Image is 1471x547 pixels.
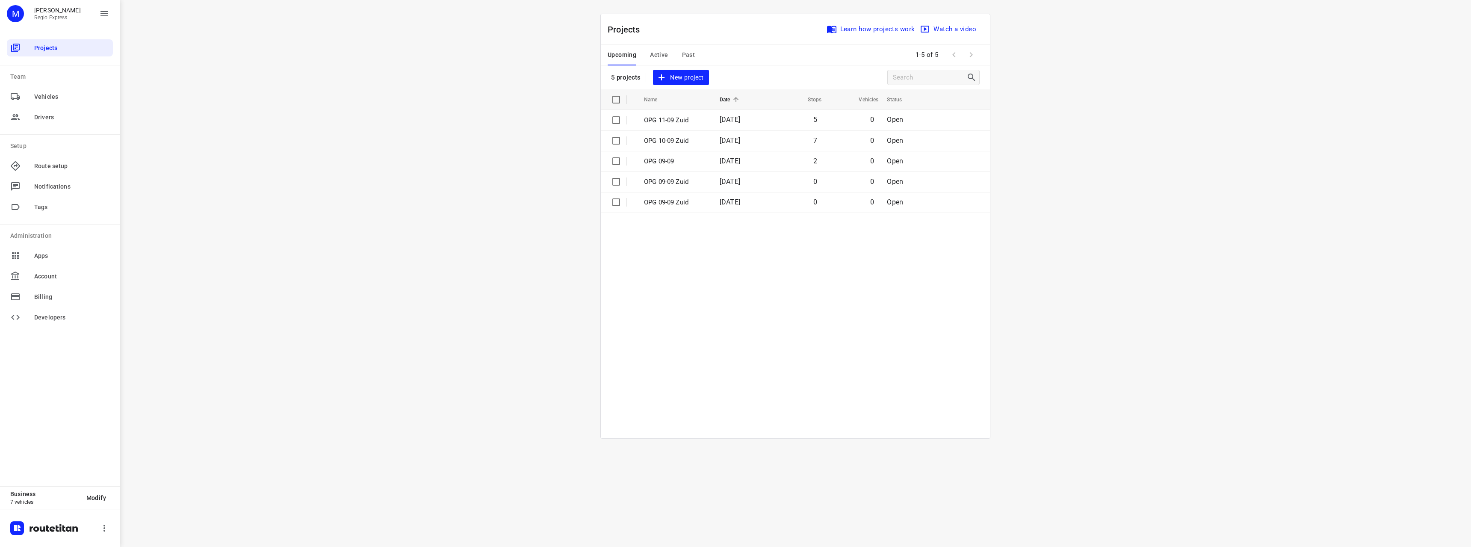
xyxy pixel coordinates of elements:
span: Date [720,95,741,105]
p: OPG 11-09 Zuid [644,115,707,125]
span: 0 [870,115,874,124]
div: Billing [7,288,113,305]
button: Modify [80,490,113,506]
span: Next Page [963,46,980,63]
div: Projects [7,39,113,56]
p: OPG 09-09 Zuid [644,198,707,207]
span: New project [658,72,703,83]
span: Name [644,95,669,105]
input: Search projects [893,71,966,84]
span: Past [682,50,695,60]
p: Max Bisseling [34,7,81,14]
span: Stops [797,95,821,105]
span: 0 [813,198,817,206]
span: [DATE] [720,198,740,206]
span: Billing [34,293,109,302]
span: [DATE] [720,136,740,145]
span: 1-5 of 5 [912,46,942,64]
p: 5 projects [611,74,641,81]
div: Account [7,268,113,285]
button: New project [653,70,709,86]
span: Modify [86,494,106,501]
p: OPG 09-09 [644,157,707,166]
div: Apps [7,247,113,264]
span: Tags [34,203,109,212]
div: Developers [7,309,113,326]
span: Open [887,115,903,124]
div: Vehicles [7,88,113,105]
p: OPG 10-09 Zuid [644,136,707,146]
span: Vehicles [34,92,109,101]
span: Open [887,157,903,165]
span: Vehicles [848,95,878,105]
span: Notifications [34,182,109,191]
span: Active [650,50,668,60]
span: Open [887,198,903,206]
span: 0 [870,136,874,145]
p: 7 vehicles [10,499,80,505]
span: Account [34,272,109,281]
span: Open [887,136,903,145]
div: Route setup [7,157,113,174]
div: Tags [7,198,113,216]
span: 0 [813,177,817,186]
p: Projects [608,23,647,36]
span: Apps [34,251,109,260]
div: Notifications [7,178,113,195]
span: 0 [870,157,874,165]
span: 0 [870,177,874,186]
span: [DATE] [720,115,740,124]
p: Administration [10,231,113,240]
span: 0 [870,198,874,206]
span: [DATE] [720,157,740,165]
span: Drivers [34,113,109,122]
p: Team [10,72,113,81]
div: Drivers [7,109,113,126]
span: Developers [34,313,109,322]
span: Previous Page [945,46,963,63]
span: Open [887,177,903,186]
span: [DATE] [720,177,740,186]
span: 5 [813,115,817,124]
span: Status [887,95,913,105]
span: Route setup [34,162,109,171]
p: Business [10,491,80,497]
p: OPG 09-09 Zuid [644,177,707,187]
p: Regio Express [34,15,81,21]
span: 7 [813,136,817,145]
span: 2 [813,157,817,165]
div: Search [966,72,979,83]
span: Projects [34,44,109,53]
span: Upcoming [608,50,636,60]
p: Setup [10,142,113,151]
div: M [7,5,24,22]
